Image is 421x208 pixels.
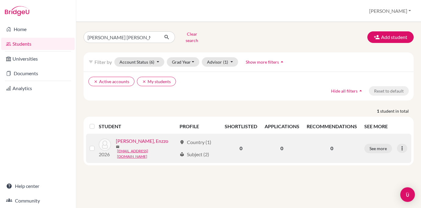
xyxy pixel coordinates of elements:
[369,86,409,96] button: Reset to default
[1,67,75,79] a: Documents
[180,151,209,158] div: Subject (2)
[279,59,285,65] i: arrow_drop_up
[116,145,120,149] span: mail
[223,59,228,65] span: (1)
[180,152,184,157] span: local_library
[99,119,176,134] th: STUDENT
[114,57,164,67] button: Account Status(6)
[137,77,176,86] button: clearMy students
[1,23,75,35] a: Home
[366,5,414,17] button: [PERSON_NAME]
[241,57,290,67] button: Show more filtersarrow_drop_up
[202,57,238,67] button: Advisor(1)
[116,137,168,145] a: [PERSON_NAME], Enzzo
[1,53,75,65] a: Universities
[167,57,200,67] button: Grad Year
[99,151,111,158] p: 2026
[1,195,75,207] a: Community
[400,187,415,202] div: Open Intercom Messenger
[364,144,392,153] button: See more
[117,148,177,159] a: [EMAIL_ADDRESS][DOMAIN_NAME]
[95,59,112,65] span: Filter by
[221,119,261,134] th: SHORTLISTED
[361,119,411,134] th: SEE MORE
[303,119,361,134] th: RECOMMENDATIONS
[149,59,154,65] span: (6)
[380,108,414,114] span: student in total
[175,29,209,45] button: Clear search
[88,59,93,64] i: filter_list
[326,86,369,96] button: Hide all filtersarrow_drop_up
[84,31,159,43] input: Find student by name...
[142,79,146,84] i: clear
[246,59,279,65] span: Show more filters
[331,88,358,93] span: Hide all filters
[99,139,111,151] img: DE SOUZA SANTOS, Enzzo
[221,134,261,163] td: 0
[367,31,414,43] button: Add student
[5,6,29,16] img: Bridge-U
[261,119,303,134] th: APPLICATIONS
[358,88,364,94] i: arrow_drop_up
[1,38,75,50] a: Students
[94,79,98,84] i: clear
[180,140,184,145] span: location_on
[1,180,75,192] a: Help center
[307,145,357,152] p: 0
[377,108,380,114] strong: 1
[176,119,221,134] th: PROFILE
[88,77,134,86] button: clearActive accounts
[261,134,303,163] td: 0
[180,139,211,146] div: Country (1)
[1,82,75,94] a: Analytics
